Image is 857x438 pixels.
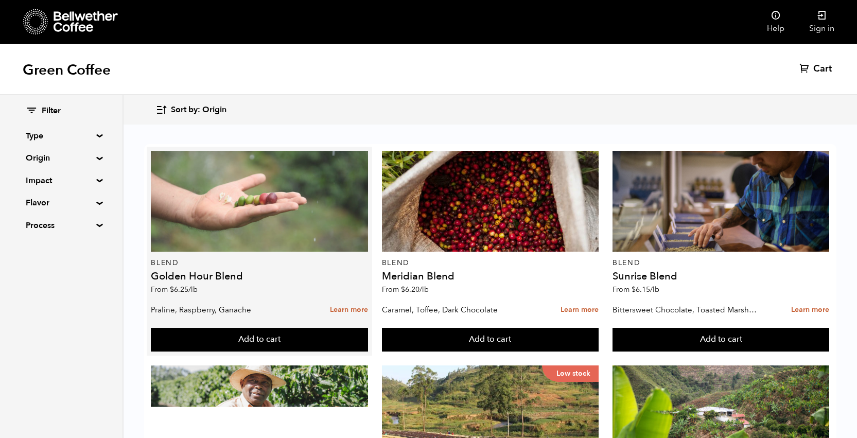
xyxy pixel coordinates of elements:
[23,61,111,79] h1: Green Coffee
[26,152,97,164] summary: Origin
[151,285,198,294] span: From
[613,259,830,267] p: Blend
[155,98,226,122] button: Sort by: Origin
[632,285,659,294] bdi: 6.15
[542,365,599,382] p: Low stock
[382,285,429,294] span: From
[330,299,368,321] a: Learn more
[151,302,299,318] p: Praline, Raspberry, Ganache
[170,285,198,294] bdi: 6.25
[26,197,97,209] summary: Flavor
[188,285,198,294] span: /lb
[26,174,97,187] summary: Impact
[613,302,760,318] p: Bittersweet Chocolate, Toasted Marshmallow, Candied Orange, Praline
[401,285,405,294] span: $
[632,285,636,294] span: $
[151,259,368,267] p: Blend
[419,285,429,294] span: /lb
[382,271,599,282] h4: Meridian Blend
[151,328,368,352] button: Add to cart
[813,63,832,75] span: Cart
[171,104,226,116] span: Sort by: Origin
[650,285,659,294] span: /lb
[561,299,599,321] a: Learn more
[613,271,830,282] h4: Sunrise Blend
[42,106,61,117] span: Filter
[382,259,599,267] p: Blend
[26,130,97,142] summary: Type
[799,63,834,75] a: Cart
[613,285,659,294] span: From
[613,328,830,352] button: Add to cart
[170,285,174,294] span: $
[382,302,530,318] p: Caramel, Toffee, Dark Chocolate
[401,285,429,294] bdi: 6.20
[791,299,829,321] a: Learn more
[26,219,97,232] summary: Process
[382,328,599,352] button: Add to cart
[151,271,368,282] h4: Golden Hour Blend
